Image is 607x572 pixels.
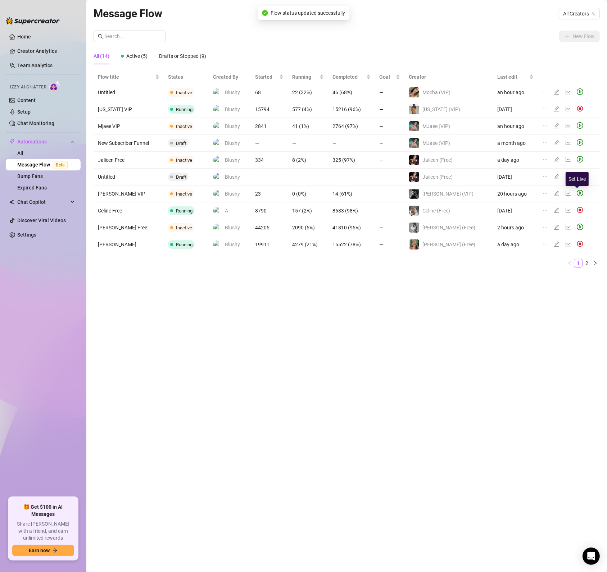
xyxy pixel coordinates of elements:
[375,70,404,84] th: Goal
[292,73,318,81] span: Running
[225,105,240,113] span: Blushy
[409,138,419,148] img: MJaee (VIP)
[422,191,474,197] span: [PERSON_NAME] (VIP)
[126,53,148,59] span: Active (5)
[577,122,583,129] span: play-circle
[583,259,591,267] a: 2
[17,185,47,191] a: Expired Fans
[577,190,583,196] span: play-circle
[375,169,404,186] td: —
[213,241,222,249] img: Blushy
[422,90,450,95] span: Mocha (VIP)
[12,521,74,542] span: Share [PERSON_NAME] with a friend, and earn unlimited rewards
[565,140,571,146] span: line-chart
[225,156,240,164] span: Blushy
[213,88,222,97] img: Blushy
[574,259,583,267] li: 1
[12,545,74,556] button: Earn nowarrow-right
[328,202,375,219] td: 8633 (98%)
[53,548,58,553] span: arrow-right
[332,73,365,81] span: Completed
[379,73,394,81] span: Goal
[209,70,251,84] th: Created By
[554,89,560,95] span: edit
[251,152,288,169] td: 334
[422,157,453,163] span: Jaileen (Free)
[375,84,404,101] td: —
[404,70,493,84] th: Creator
[565,259,574,267] li: Previous Page
[94,84,164,101] td: Untitled
[225,190,240,198] span: Blushy
[288,118,328,135] td: 41 (1%)
[6,17,60,24] img: logo-BBDzfeDw.svg
[409,172,419,182] img: Jaileen (Free)
[251,219,288,236] td: 44205
[565,191,571,196] span: line-chart
[53,161,68,169] span: Beta
[94,52,109,60] div: All (14)
[288,219,328,236] td: 2090 (5%)
[176,141,186,146] span: Draft
[375,202,404,219] td: —
[94,118,164,135] td: Mjaee VIP
[542,140,548,146] span: ellipsis
[213,139,222,147] img: Blushy
[288,70,328,84] th: Running
[17,63,53,68] a: Team Analytics
[422,140,450,146] span: MJaee (VIP)
[591,259,600,267] button: right
[409,223,419,233] img: Kennedy (Free)
[375,135,404,152] td: —
[251,84,288,101] td: 68
[554,140,560,146] span: edit
[583,259,591,267] li: 2
[17,45,75,57] a: Creator Analytics
[10,84,46,91] span: Izzy AI Chatter
[17,136,68,147] span: Automations
[98,73,154,81] span: Flow title
[213,105,222,114] img: Blushy
[225,241,240,248] span: Blushy
[262,10,268,16] span: check-circle
[251,135,288,152] td: —
[98,34,103,39] span: search
[17,120,54,126] a: Chat Monitoring
[409,239,419,250] img: Ellie (Free)
[554,174,560,179] span: edit
[288,236,328,253] td: 4279 (21%)
[577,105,583,112] img: svg%3e
[493,118,538,135] td: an hour ago
[565,89,571,95] span: line-chart
[17,162,71,168] a: Message FlowBeta
[213,156,222,164] img: Blushy
[565,224,571,230] span: line-chart
[176,124,192,129] span: Inactive
[94,135,164,152] td: New Subscriber Funnel
[288,169,328,186] td: —
[422,242,475,247] span: [PERSON_NAME] (Free)
[328,219,375,236] td: 41810 (95%)
[251,202,288,219] td: 8790
[375,186,404,202] td: —
[565,259,574,267] button: left
[288,84,328,101] td: 22 (32%)
[593,261,598,265] span: right
[375,152,404,169] td: —
[94,5,162,22] article: Message Flow
[554,106,560,112] span: edit
[225,88,240,96] span: Blushy
[17,218,66,223] a: Discover Viral Videos
[493,186,538,202] td: 20 hours ago
[176,208,192,214] span: Running
[566,172,589,186] div: Set Live
[493,202,538,219] td: [DATE]
[251,236,288,253] td: 19911
[542,106,548,112] span: ellipsis
[577,224,583,230] span: play-circle
[328,135,375,152] td: —
[493,236,538,253] td: a day ago
[94,152,164,169] td: Jaileen Free
[213,190,222,198] img: Blushy
[94,202,164,219] td: Celine Free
